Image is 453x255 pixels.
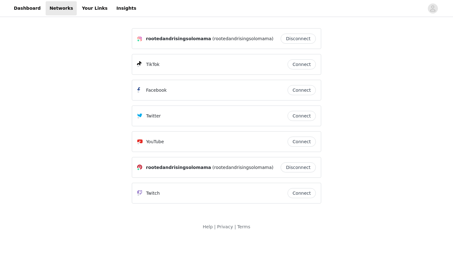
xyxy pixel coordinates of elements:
a: Terms [237,224,250,229]
span: (rootedandrisingsolomama) [212,35,273,42]
p: Facebook [146,87,167,94]
span: (rootedandrisingsolomama) [212,164,273,171]
button: Connect [288,111,316,121]
p: Twitch [146,190,160,197]
p: Twitter [146,113,161,119]
a: Dashboard [10,1,44,15]
p: YouTube [146,138,164,145]
div: avatar [430,3,436,14]
button: Disconnect [281,34,316,44]
a: Insights [113,1,140,15]
span: rootedandrisingsolomama [146,164,211,171]
p: TikTok [146,61,159,68]
span: rootedandrisingsolomama [146,35,211,42]
img: Instagram Icon [137,36,142,41]
a: Help [203,224,213,229]
span: | [214,224,216,229]
button: Connect [288,85,316,95]
span: | [234,224,236,229]
a: Your Links [78,1,111,15]
button: Connect [288,137,316,147]
button: Disconnect [281,162,316,172]
button: Connect [288,188,316,198]
a: Privacy [217,224,233,229]
button: Connect [288,59,316,69]
a: Networks [46,1,77,15]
